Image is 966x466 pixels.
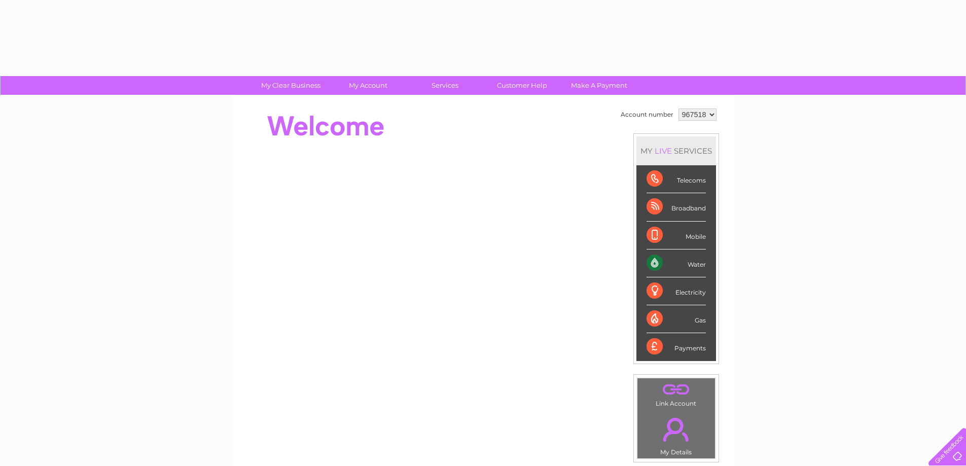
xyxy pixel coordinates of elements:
[618,106,676,123] td: Account number
[647,193,706,221] div: Broadband
[647,165,706,193] div: Telecoms
[249,76,333,95] a: My Clear Business
[636,136,716,165] div: MY SERVICES
[637,378,715,410] td: Link Account
[647,222,706,249] div: Mobile
[640,412,712,447] a: .
[647,249,706,277] div: Water
[640,381,712,399] a: .
[653,146,674,156] div: LIVE
[647,333,706,361] div: Payments
[480,76,564,95] a: Customer Help
[557,76,641,95] a: Make A Payment
[326,76,410,95] a: My Account
[637,409,715,459] td: My Details
[647,277,706,305] div: Electricity
[403,76,487,95] a: Services
[647,305,706,333] div: Gas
